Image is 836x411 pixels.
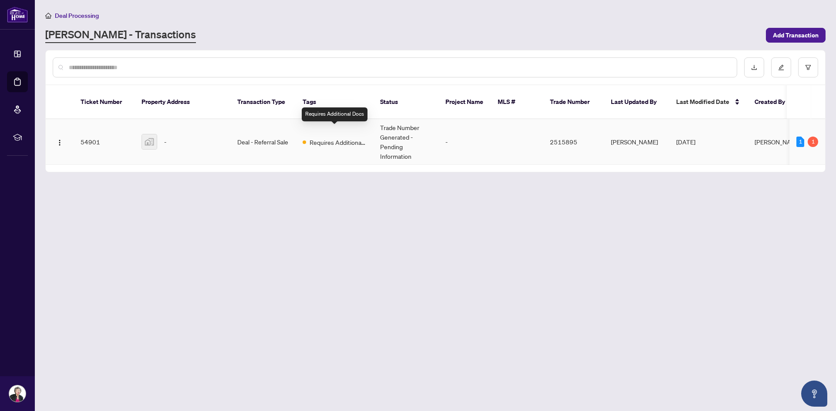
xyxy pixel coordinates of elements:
[766,28,826,43] button: Add Transaction
[773,28,819,42] span: Add Transaction
[805,64,811,70] span: filter
[676,138,695,146] span: [DATE]
[230,119,296,165] td: Deal - Referral Sale
[9,385,26,402] img: Profile Icon
[74,85,135,119] th: Ticket Number
[56,139,63,146] img: Logo
[45,27,196,43] a: [PERSON_NAME] - Transactions
[755,138,802,146] span: [PERSON_NAME]
[676,97,729,107] span: Last Modified Date
[604,85,669,119] th: Last Updated By
[53,135,67,149] button: Logo
[438,119,491,165] td: -
[438,85,491,119] th: Project Name
[801,381,827,407] button: Open asap
[74,119,135,165] td: 54901
[604,119,669,165] td: [PERSON_NAME]
[296,85,373,119] th: Tags
[796,137,804,147] div: 1
[310,137,366,147] span: Requires Additional Docs
[373,85,438,119] th: Status
[748,85,800,119] th: Created By
[808,137,818,147] div: 1
[744,57,764,77] button: download
[543,85,604,119] th: Trade Number
[230,85,296,119] th: Transaction Type
[778,64,784,70] span: edit
[798,57,818,77] button: filter
[45,13,51,19] span: home
[164,137,166,147] span: -
[135,85,230,119] th: Property Address
[142,134,157,149] img: thumbnail-img
[669,85,748,119] th: Last Modified Date
[491,85,543,119] th: MLS #
[373,119,438,165] td: Trade Number Generated - Pending Information
[7,7,28,23] img: logo
[751,64,757,70] span: download
[771,57,791,77] button: edit
[543,119,604,165] td: 2515895
[302,107,367,121] div: Requires Additional Docs
[55,12,99,20] span: Deal Processing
